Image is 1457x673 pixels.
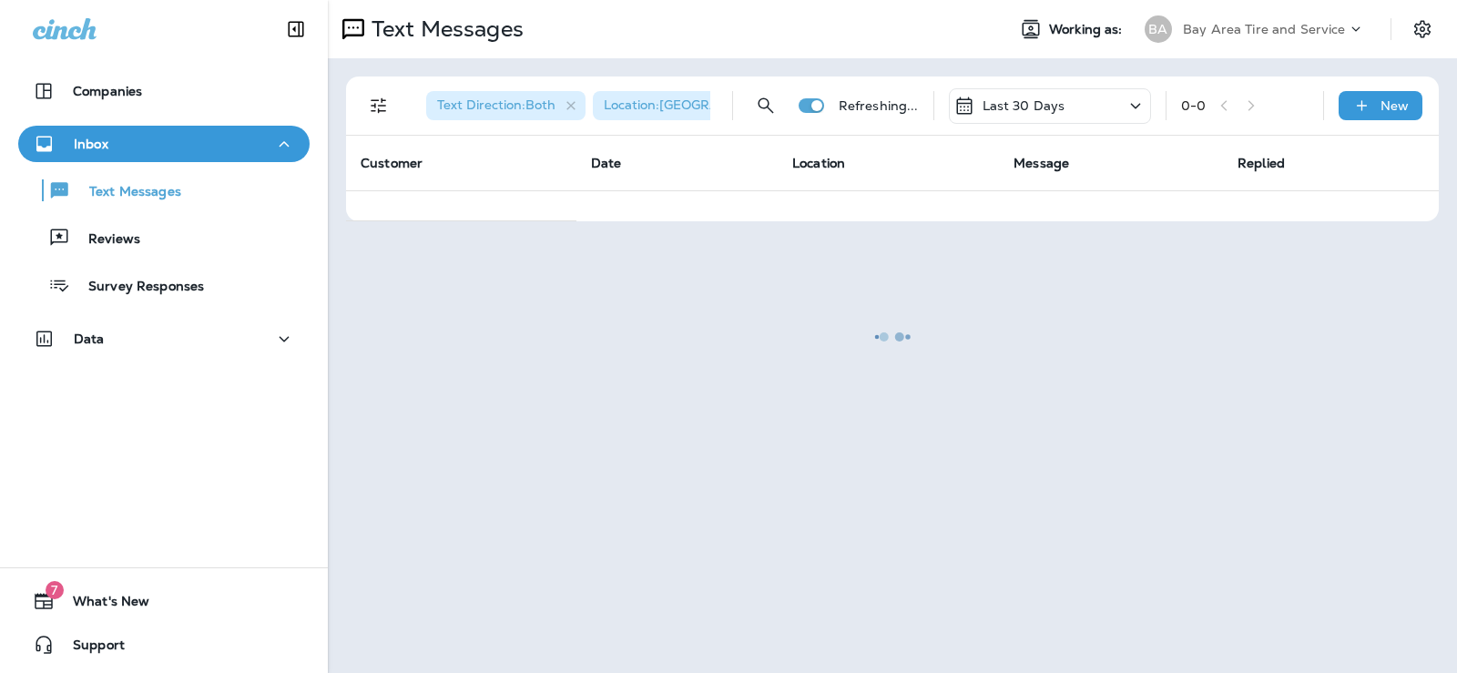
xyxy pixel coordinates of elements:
[18,219,310,257] button: Reviews
[70,279,204,296] p: Survey Responses
[18,126,310,162] button: Inbox
[18,266,310,304] button: Survey Responses
[74,137,108,151] p: Inbox
[270,11,321,47] button: Collapse Sidebar
[1381,98,1409,113] p: New
[55,594,149,616] span: What's New
[18,171,310,209] button: Text Messages
[18,73,310,109] button: Companies
[73,84,142,98] p: Companies
[46,581,64,599] span: 7
[74,331,105,346] p: Data
[55,637,125,659] span: Support
[18,583,310,619] button: 7What's New
[18,321,310,357] button: Data
[70,231,140,249] p: Reviews
[71,184,181,201] p: Text Messages
[18,627,310,663] button: Support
